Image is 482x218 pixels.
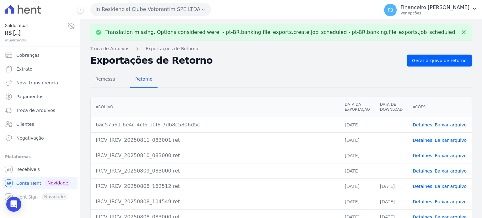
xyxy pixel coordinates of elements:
a: Recebíveis [3,163,78,176]
span: Clientes [16,121,34,127]
div: IRCV_IRCV_20250811_083001.ret [96,136,335,144]
span: Negativação [16,135,44,141]
span: Nova transferência [16,80,58,86]
a: Pagamentos [3,90,78,103]
a: Conta Hent Novidade [3,177,78,189]
span: Gerar arquivo de retorno [412,57,467,64]
div: IRCV_IRCV_20250808_162512.ret [96,183,335,190]
a: Baixar arquivo [435,138,467,143]
button: FB Financeiro [PERSON_NAME] Ver opções [379,1,482,19]
a: Negativação [3,132,78,144]
a: Baixar arquivo [435,153,467,158]
th: Arquivo [91,97,340,117]
td: [DATE] [340,117,375,132]
td: [DATE] [375,194,408,209]
span: R$ [...] [5,29,67,37]
a: Remessa [90,72,120,88]
div: Plataformas [5,153,75,161]
span: Remessa [92,73,119,85]
a: Detalhes [413,168,432,173]
p: Translation missing. Options considered were: - pt-BR.banking.file_exports.create.job_scheduled -... [105,29,455,35]
a: Baixar arquivo [435,168,467,173]
nav: Sidebar [5,49,75,203]
div: IRCV_IRCV_20250809_083000.ret [96,167,335,175]
a: Detalhes [413,122,432,127]
span: Novidade [45,179,71,186]
a: Baixar arquivo [435,199,467,204]
span: Retorno [131,73,156,85]
span: Cobranças [16,52,40,58]
td: [DATE] [340,148,375,163]
a: Baixar arquivo [435,122,467,127]
div: 6ac57561-6e4c-4cf6-b0f8-7d68c5806d5c [96,121,335,129]
span: atualizando... [5,37,67,43]
h2: Exportações de Retorno [90,56,402,65]
span: Extrato [16,66,32,72]
span: FB [388,8,393,12]
div: Open Intercom Messenger [6,197,21,212]
a: Detalhes [413,184,432,189]
a: Detalhes [413,199,432,204]
p: Ver opções [400,11,469,16]
a: Gerar arquivo de retorno [407,55,472,66]
a: Exportações de Retorno [146,45,198,52]
a: Nova transferência [3,77,78,89]
td: [DATE] [375,178,408,194]
button: In Residencial Clube Votorantim SPE LTDA [90,3,211,16]
a: Clientes [3,118,78,130]
a: Retorno [130,72,158,88]
div: IRCV_IRCV_20250808_104549.ret [96,198,335,205]
td: [DATE] [340,194,375,209]
p: Financeiro [PERSON_NAME] [400,4,469,11]
td: [DATE] [340,163,375,178]
div: IRCV_IRCV_20250810_083000.ret [96,152,335,159]
a: Cobranças [3,49,78,61]
th: Data de Download [375,97,408,117]
a: Troca de Arquivos [3,104,78,117]
span: Recebíveis [16,166,40,173]
span: Pagamentos [16,93,43,100]
th: Ações [408,97,472,117]
a: Baixar arquivo [435,184,467,189]
span: Troca de Arquivos [16,107,55,114]
a: Detalhes [413,138,432,143]
th: Data da Exportação [340,97,375,117]
a: Troca de Arquivos [90,45,129,52]
td: [DATE] [340,178,375,194]
a: Detalhes [413,153,432,158]
span: Conta Hent [16,180,41,186]
a: Extrato [3,63,78,75]
span: Saldo atual [5,22,67,29]
nav: Breadcrumb [90,45,472,52]
td: [DATE] [340,132,375,148]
